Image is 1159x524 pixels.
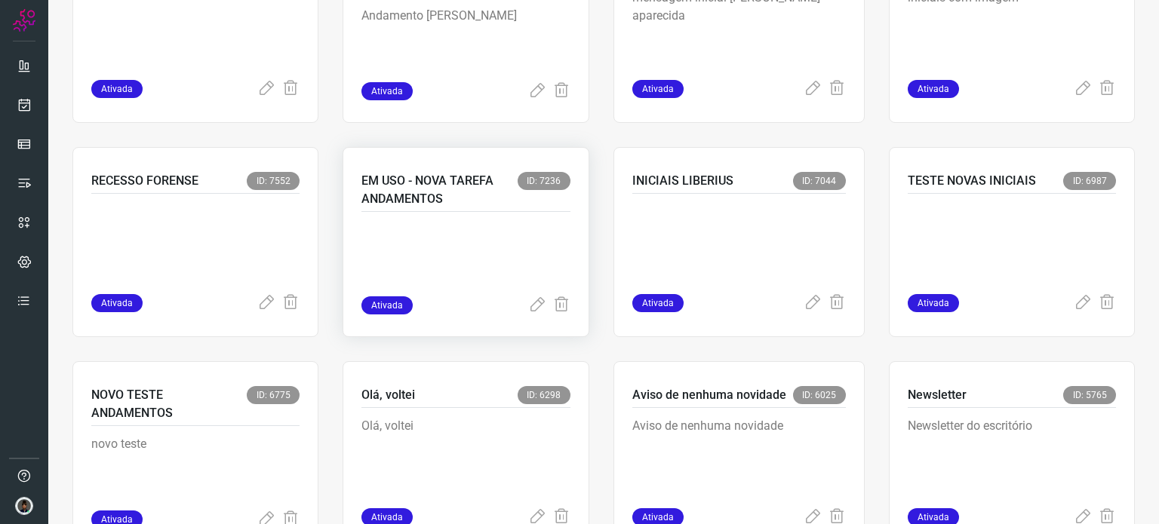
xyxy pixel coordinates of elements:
[632,172,733,190] p: INICIAIS LIBERIUS
[91,435,300,510] p: novo teste
[518,172,570,190] span: ID: 7236
[361,296,413,314] span: Ativada
[361,386,415,404] p: Olá, voltei
[361,82,413,100] span: Ativada
[13,9,35,32] img: Logo
[908,294,959,312] span: Ativada
[91,386,247,422] p: NOVO TESTE ANDAMENTOS
[632,80,684,98] span: Ativada
[91,294,143,312] span: Ativada
[793,172,846,190] span: ID: 7044
[1063,386,1116,404] span: ID: 5765
[518,386,570,404] span: ID: 6298
[1063,172,1116,190] span: ID: 6987
[247,172,300,190] span: ID: 7552
[91,80,143,98] span: Ativada
[632,386,786,404] p: Aviso de nenhuma novidade
[91,172,198,190] p: RECESSO FORENSE
[361,7,570,82] p: Andamento [PERSON_NAME]
[908,172,1036,190] p: TESTE NOVAS INICIAIS
[632,294,684,312] span: Ativada
[793,386,846,404] span: ID: 6025
[361,417,570,492] p: Olá, voltei
[361,172,517,208] p: EM USO - NOVA TAREFA ANDAMENTOS
[908,80,959,98] span: Ativada
[908,417,1116,492] p: Newsletter do escritório
[247,386,300,404] span: ID: 6775
[908,386,967,404] p: Newsletter
[632,417,846,492] p: Aviso de nenhuma novidade
[15,497,33,515] img: d44150f10045ac5288e451a80f22ca79.png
